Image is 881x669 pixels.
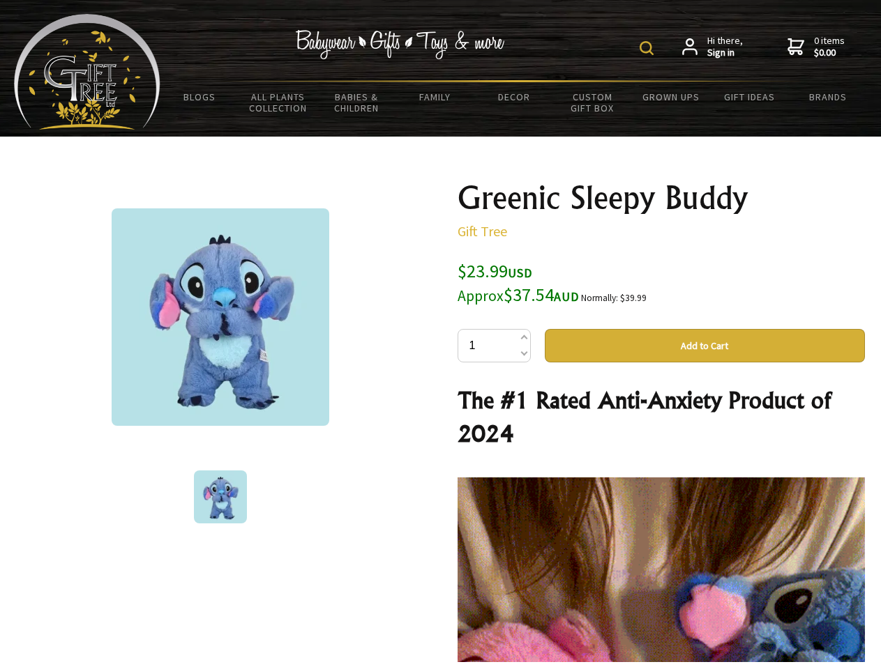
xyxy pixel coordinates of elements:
[458,286,504,305] small: Approx
[317,82,396,123] a: Babies & Children
[239,82,318,123] a: All Plants Collection
[194,470,247,523] img: Greenic Sleepy Buddy
[112,208,329,426] img: Greenic Sleepy Buddy
[160,82,239,111] a: BLOGS
[508,265,532,281] span: USD
[682,35,743,59] a: Hi there,Sign in
[458,259,579,306] span: $23.99 $37.54
[640,41,654,55] img: product search
[789,82,868,111] a: Brands
[814,34,845,59] span: 0 items
[814,47,845,59] strong: $0.00
[581,292,647,304] small: Normally: $39.99
[296,30,505,59] img: Babywear - Gifts - Toys & more
[545,329,865,362] button: Add to Cart
[554,289,579,305] span: AUD
[707,35,743,59] span: Hi there,
[458,181,865,215] h1: Greenic Sleepy Buddy
[707,47,743,59] strong: Sign in
[14,14,160,130] img: Babyware - Gifts - Toys and more...
[474,82,553,111] a: Decor
[458,386,831,447] strong: The #1 Rated Anti-Anxiety Product of 2024
[788,35,845,59] a: 0 items$0.00
[458,222,507,240] a: Gift Tree
[396,82,475,111] a: Family
[710,82,789,111] a: Gift Ideas
[631,82,710,111] a: Grown Ups
[553,82,632,123] a: Custom Gift Box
